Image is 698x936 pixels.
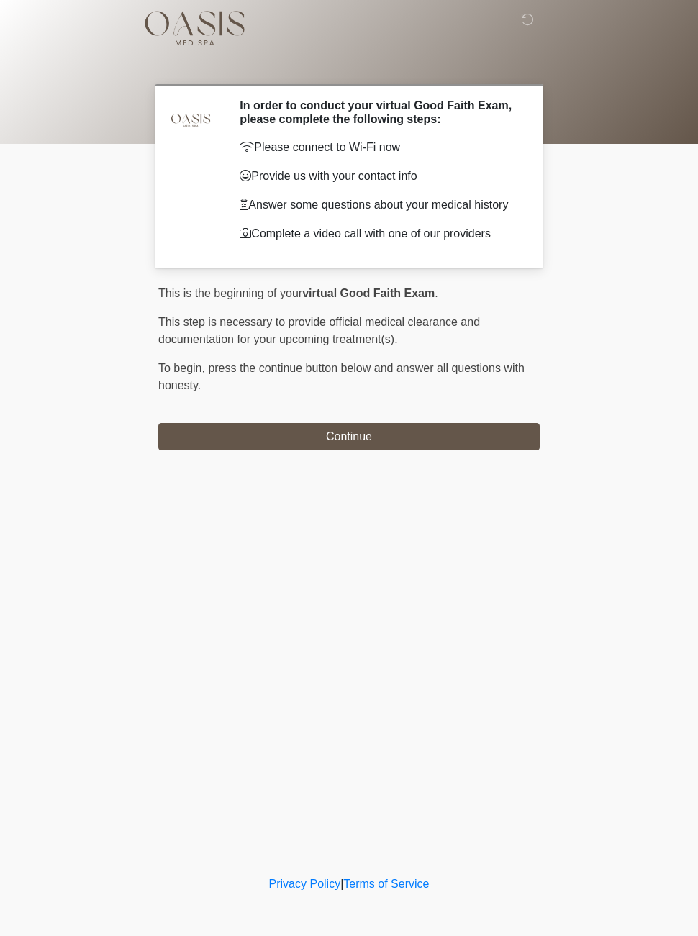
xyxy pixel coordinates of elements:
[158,316,480,345] span: This step is necessary to provide official medical clearance and documentation for your upcoming ...
[340,878,343,890] a: |
[302,287,435,299] strong: virtual Good Faith Exam
[269,878,341,890] a: Privacy Policy
[240,139,518,156] p: Please connect to Wi-Fi now
[240,168,518,185] p: Provide us with your contact info
[158,362,525,391] span: press the continue button below and answer all questions with honesty.
[343,878,429,890] a: Terms of Service
[158,362,208,374] span: To begin,
[158,287,302,299] span: This is the beginning of your
[144,11,245,45] img: Oasis Med Spa Logo
[435,287,438,299] span: .
[169,99,212,142] img: Agent Avatar
[240,225,518,242] p: Complete a video call with one of our providers
[240,196,518,214] p: Answer some questions about your medical history
[158,423,540,450] button: Continue
[148,52,550,78] h1: ‎ ‎
[240,99,518,126] h2: In order to conduct your virtual Good Faith Exam, please complete the following steps:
